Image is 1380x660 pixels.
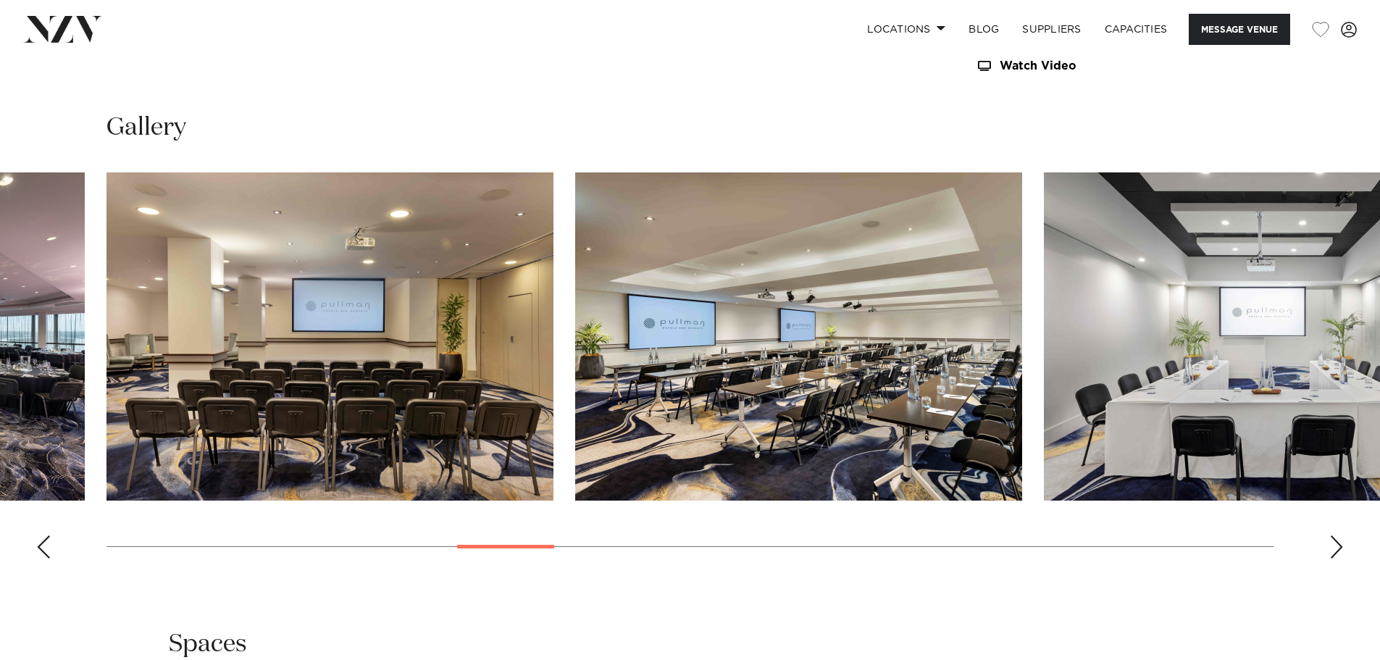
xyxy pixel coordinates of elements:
[575,172,1022,501] swiper-slide: 11 / 30
[23,16,102,42] img: nzv-logo.png
[976,60,1212,72] a: Watch Video
[1093,14,1179,45] a: Capacities
[106,112,186,144] h2: Gallery
[856,14,957,45] a: Locations
[1011,14,1092,45] a: SUPPLIERS
[957,14,1011,45] a: BLOG
[1189,14,1290,45] button: Message Venue
[106,172,553,501] swiper-slide: 10 / 30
